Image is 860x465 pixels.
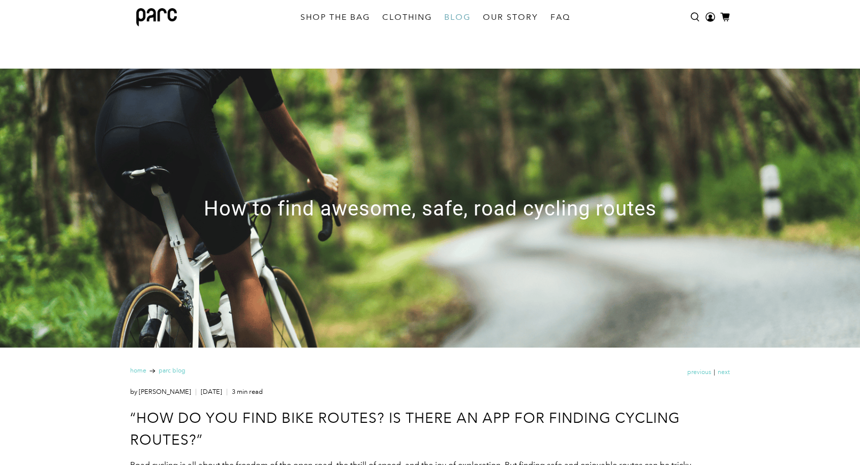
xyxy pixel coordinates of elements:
img: parc bag logo [136,8,177,26]
span: “How do you find bike routes? Is there an app for finding cycling routes?” [130,410,680,448]
a: SHOP THE BAG [294,3,376,32]
span: | [711,368,718,377]
a: Parc Blog [159,368,186,374]
a: Home [130,368,146,374]
a: Previous [687,369,711,376]
a: BLOG [438,3,477,32]
span: [DATE] [198,388,222,396]
a: Next [718,369,730,376]
nav: breadcrumbs [130,368,186,374]
h1: How to find awesome, safe, road cycling routes [201,197,659,220]
a: by [PERSON_NAME] [130,388,191,396]
span: 3 min read [229,388,263,396]
a: FAQ [544,3,576,32]
a: OUR STORY [477,3,544,32]
a: CLOTHING [376,3,438,32]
